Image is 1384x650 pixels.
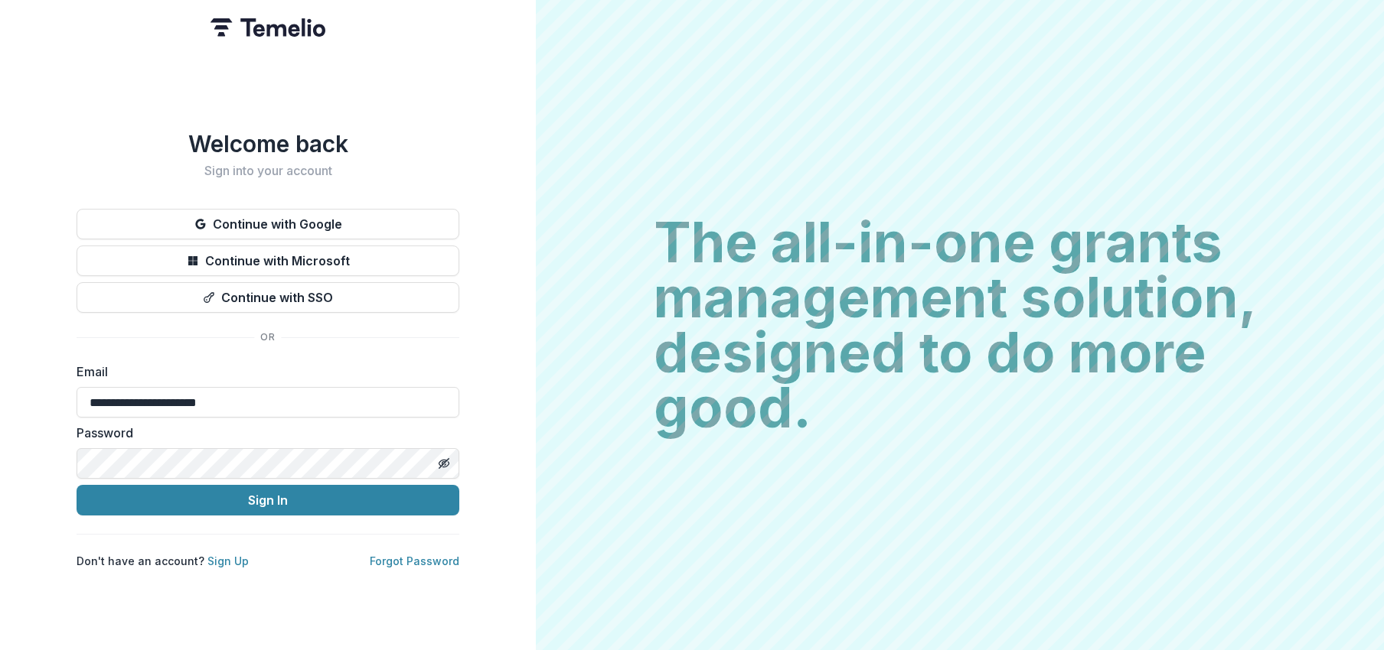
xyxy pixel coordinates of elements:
p: Don't have an account? [77,553,249,569]
button: Toggle password visibility [432,451,456,476]
a: Sign Up [207,554,249,567]
label: Password [77,424,450,442]
button: Sign In [77,485,459,515]
a: Forgot Password [370,554,459,567]
label: Email [77,362,450,381]
img: Temelio [211,18,325,37]
h2: Sign into your account [77,164,459,178]
h1: Welcome back [77,130,459,158]
button: Continue with SSO [77,282,459,313]
button: Continue with Microsoft [77,245,459,276]
button: Continue with Google [77,209,459,239]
